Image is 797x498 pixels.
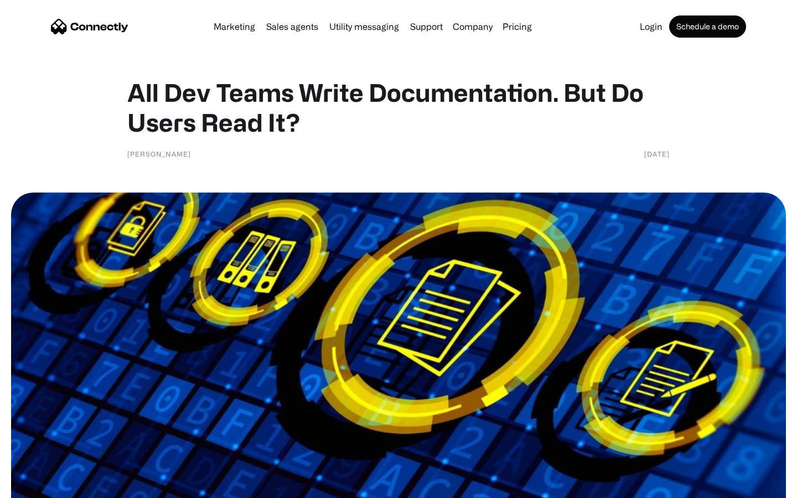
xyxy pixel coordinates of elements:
[127,77,670,137] h1: All Dev Teams Write Documentation. But Do Users Read It?
[644,148,670,159] div: [DATE]
[453,19,493,34] div: Company
[635,22,667,31] a: Login
[209,22,260,31] a: Marketing
[262,22,323,31] a: Sales agents
[22,479,66,494] ul: Language list
[11,479,66,494] aside: Language selected: English
[406,22,447,31] a: Support
[51,18,128,35] a: home
[127,148,191,159] div: [PERSON_NAME]
[498,22,536,31] a: Pricing
[325,22,403,31] a: Utility messaging
[669,15,746,38] a: Schedule a demo
[449,19,496,34] div: Company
